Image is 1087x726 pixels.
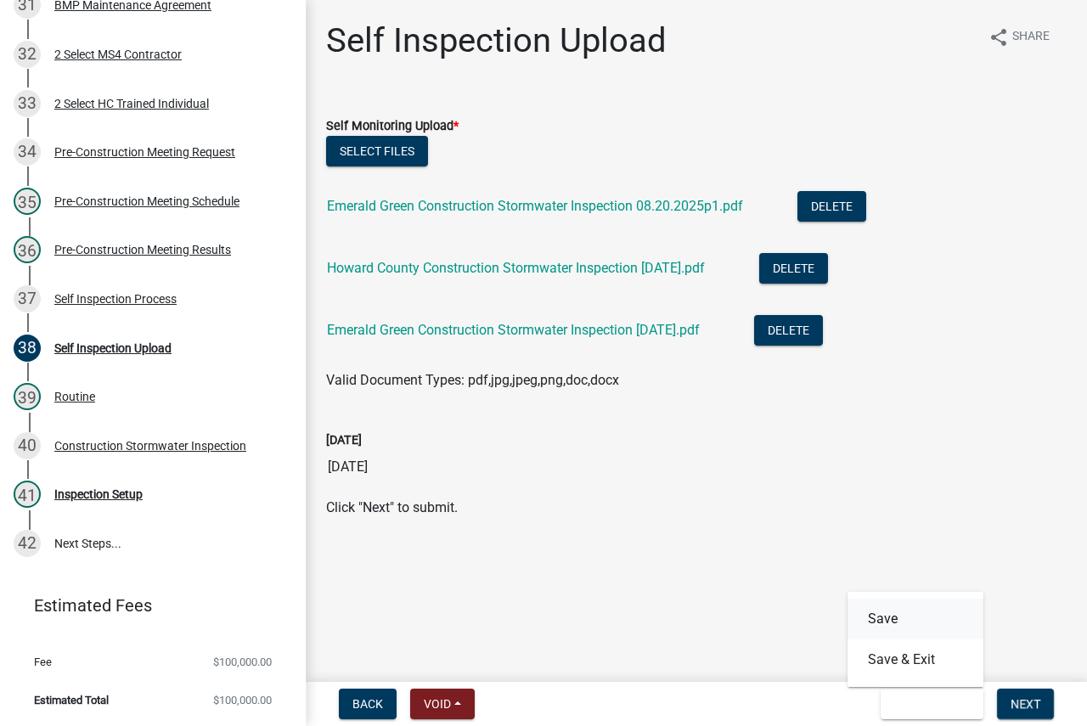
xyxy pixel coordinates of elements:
div: Construction Stormwater Inspection [54,440,246,452]
button: Next [997,689,1054,719]
div: Routine [54,391,95,402]
button: shareShare [975,20,1063,53]
button: Delete [759,253,828,284]
button: Void [410,689,475,719]
div: Pre-Construction Meeting Request [54,146,235,158]
button: Save & Exit [848,639,983,680]
span: Valid Document Types: pdf,jpg,jpeg,png,doc,docx [326,372,619,388]
i: share [988,27,1009,48]
h1: Self Inspection Upload [326,20,667,61]
div: 33 [14,90,41,117]
p: Click "Next" to submit. [326,498,1067,518]
div: Pre-Construction Meeting Schedule [54,195,239,207]
a: Howard County Construction Stormwater Inspection [DATE].pdf [327,260,705,276]
div: 41 [14,481,41,508]
button: Delete [797,191,866,222]
button: Select files [326,136,428,166]
div: Pre-Construction Meeting Results [54,244,231,256]
label: Self Monitoring Upload [326,121,459,132]
div: 36 [14,236,41,263]
span: Save & Exit [894,697,960,711]
div: 39 [14,383,41,410]
wm-modal-confirm: Delete Document [754,324,823,340]
div: 35 [14,188,41,215]
label: [DATE] [326,435,362,447]
a: Emerald Green Construction Stormwater Inspection 08.20.2025p1.pdf [327,198,743,214]
div: Save & Exit [848,592,983,687]
div: 2 Select HC Trained Individual [54,98,209,110]
div: Inspection Setup [54,488,143,500]
button: Delete [754,315,823,346]
div: Self Inspection Upload [54,342,172,354]
div: 32 [14,41,41,68]
span: $100,000.00 [213,656,272,667]
div: 2 Select MS4 Contractor [54,48,182,60]
button: Save & Exit [881,689,983,719]
div: 38 [14,335,41,362]
a: Estimated Fees [14,588,279,622]
div: Self Inspection Process [54,293,177,305]
a: Emerald Green Construction Stormwater Inspection [DATE].pdf [327,322,700,338]
div: 42 [14,530,41,557]
span: Share [1012,27,1050,48]
div: 34 [14,138,41,166]
wm-modal-confirm: Delete Document [797,200,866,216]
span: Next [1011,697,1040,711]
button: Back [339,689,397,719]
span: Void [424,697,451,711]
button: Save [848,599,983,639]
span: Back [352,697,383,711]
span: Estimated Total [34,695,109,706]
span: $100,000.00 [213,695,272,706]
div: 40 [14,432,41,459]
span: Fee [34,656,52,667]
div: 37 [14,285,41,312]
wm-modal-confirm: Delete Document [759,262,828,278]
